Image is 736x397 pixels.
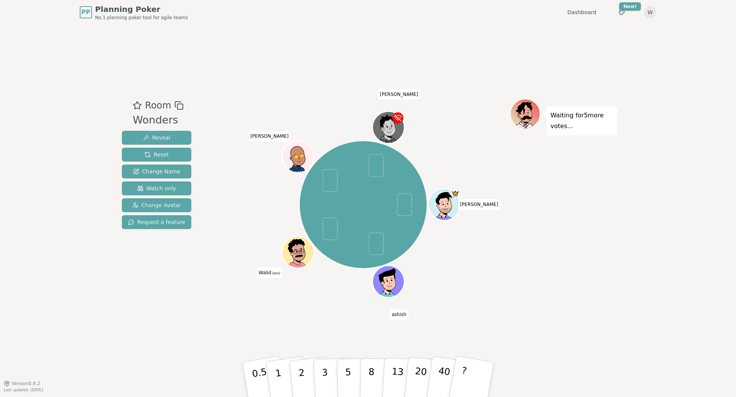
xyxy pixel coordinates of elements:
span: Gavin is the host [451,189,459,198]
button: Change Name [122,165,191,178]
span: Click to change your name [378,89,420,100]
a: PPPlanning PokerNo.1 planning poker tool for agile teams [80,4,188,21]
div: Wonders [133,112,183,128]
button: Add as favourite [133,99,142,112]
span: Planning Poker [95,4,188,15]
p: Waiting for 5 more votes... [550,110,613,132]
span: Request a feature [128,218,185,226]
span: Click to change your name [257,267,282,278]
button: Request a feature [122,215,191,229]
span: Click to change your name [458,199,500,210]
button: Click to change your avatar [283,237,313,267]
button: Watch only [122,181,191,195]
span: Last updated: [DATE] [4,388,43,392]
span: Room [145,99,171,112]
div: New! [619,2,641,11]
button: W [644,6,656,18]
a: Dashboard [567,8,596,16]
button: Change Avatar [122,198,191,212]
button: New! [615,5,629,19]
span: Version 0.9.2 [11,381,40,387]
span: Reveal [143,134,170,142]
span: Change Avatar [132,201,181,209]
span: (you) [271,272,281,275]
span: No.1 planning poker tool for agile teams [95,15,188,21]
button: Reset [122,148,191,161]
span: Watch only [137,184,176,192]
span: Reset [145,151,169,158]
button: Reveal [122,131,191,145]
span: PP [81,8,90,17]
span: Click to change your name [248,131,291,142]
button: Version0.9.2 [4,381,40,387]
span: Click to change your name [390,310,408,320]
span: Change Name [133,168,180,175]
